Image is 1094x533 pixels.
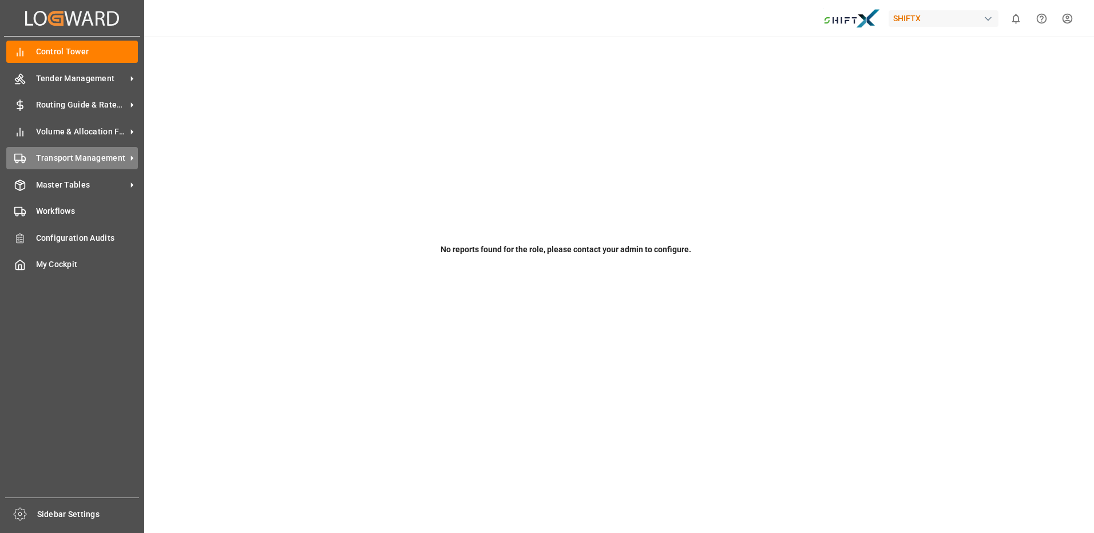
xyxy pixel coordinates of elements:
[36,126,126,138] span: Volume & Allocation Forecast
[36,46,138,58] span: Control Tower
[823,9,881,29] img: Bildschirmfoto%202024-11-13%20um%2009.31.44.png_1731487080.png
[889,7,1003,29] button: SHIFTX
[6,41,138,63] a: Control Tower
[889,10,998,27] div: SHIFTX
[36,99,126,111] span: Routing Guide & Rates MGMT
[37,508,140,520] span: Sidebar Settings
[6,253,138,276] a: My Cockpit
[36,179,126,191] span: Master Tables
[36,152,126,164] span: Transport Management
[36,205,138,217] span: Workflows
[441,244,691,256] p: No reports found for the role, please contact your admin to configure.
[36,232,138,244] span: Configuration Audits
[1029,6,1055,31] button: Help Center
[36,258,138,271] span: My Cockpit
[6,200,138,222] a: Workflows
[36,73,126,85] span: Tender Management
[1003,6,1029,31] button: show 0 new notifications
